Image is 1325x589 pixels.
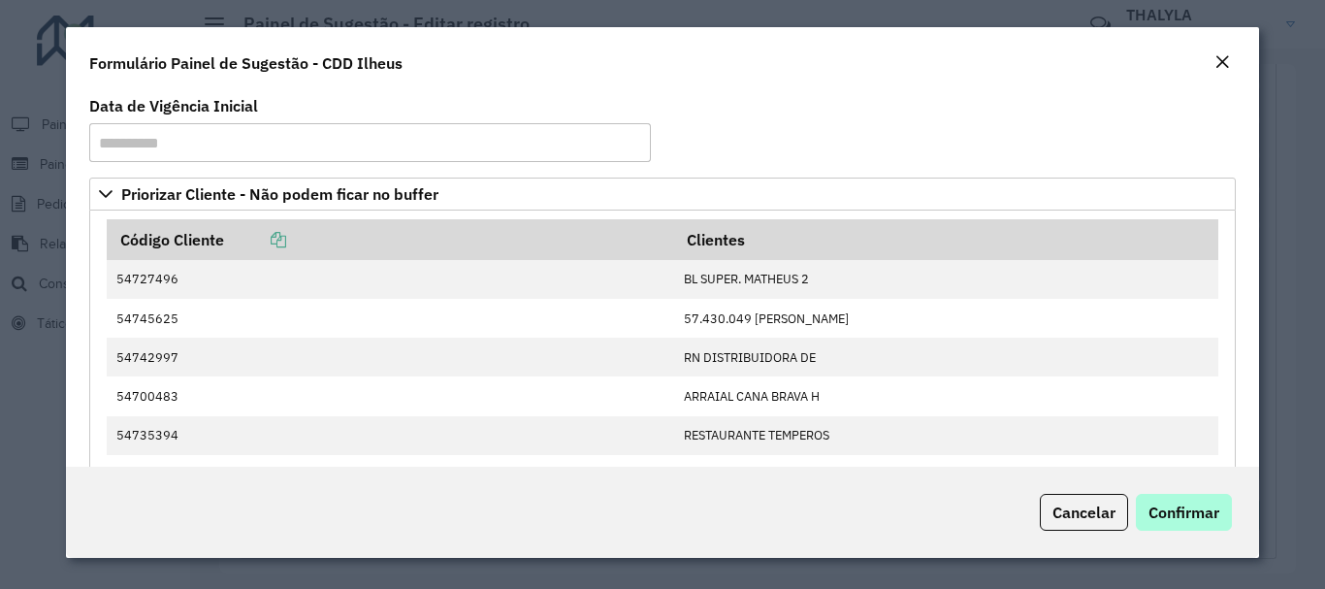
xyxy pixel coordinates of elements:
h4: Formulário Painel de Sugestão - CDD Ilheus [89,51,403,75]
span: Cancelar [1052,503,1115,522]
td: RN DISTRIBUIDORA DE [674,338,1219,376]
button: Cancelar [1040,494,1128,531]
td: 54786216 [107,455,674,494]
a: Copiar [224,230,286,249]
td: RESTAURANTE TEMPEROS [674,416,1219,455]
span: Confirmar [1148,503,1219,522]
td: BL SUPER. MATHEUS 2 [674,260,1219,299]
th: Clientes [674,219,1219,260]
td: 54745625 [107,299,674,338]
label: Data de Vigência Inicial [89,94,258,117]
th: Código Cliente [107,219,674,260]
td: 54727496 [107,260,674,299]
td: 54700483 [107,376,674,415]
td: BEACH CLUB TERRA BOA [674,455,1219,494]
button: Close [1209,50,1236,76]
td: 54742997 [107,338,674,376]
em: Fechar [1214,54,1230,70]
td: 54735394 [107,416,674,455]
a: Priorizar Cliente - Não podem ficar no buffer [89,178,1235,211]
td: ARRAIAL CANA BRAVA H [674,376,1219,415]
td: 57.430.049 [PERSON_NAME] [674,299,1219,338]
span: Priorizar Cliente - Não podem ficar no buffer [121,186,438,202]
button: Confirmar [1136,494,1232,531]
